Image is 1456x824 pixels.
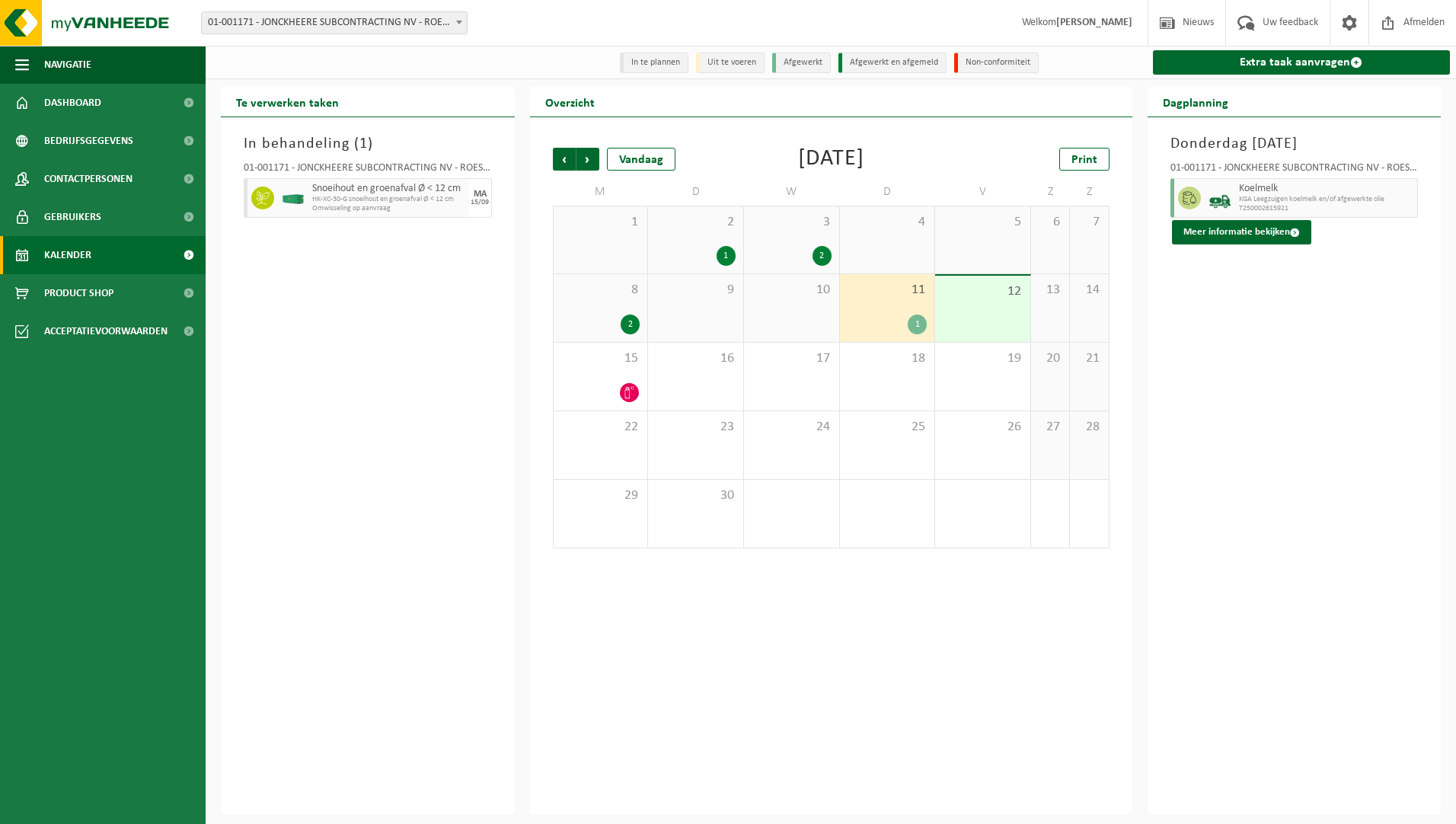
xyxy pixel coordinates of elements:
td: V [935,178,1031,206]
span: 01-001171 - JONCKHEERE SUBCONTRACTING NV - ROESELARE [201,11,468,34]
div: Vandaag [607,148,675,171]
li: Afgewerkt [772,53,831,73]
span: HK-XC-30-G snoeihout en groenafval Ø < 12 cm [312,195,465,204]
img: BL-LQ-LV [1209,187,1231,209]
li: Afgewerkt en afgemeld [838,53,947,73]
h2: Te verwerken taken [221,87,354,117]
div: 01-001171 - JONCKHEERE SUBCONTRACTING NV - ROESELARE [244,163,492,178]
span: 11 [848,282,928,299]
span: Volgende [576,148,599,171]
div: [DATE] [798,148,864,171]
span: Koelmelk [1239,183,1414,195]
span: 16 [656,350,736,367]
span: 10 [752,282,832,299]
li: Uit te voeren [696,53,765,73]
h3: Donderdag [DATE] [1170,133,1419,155]
span: Kalender [44,236,91,274]
span: T250002615921 [1239,204,1414,213]
span: Vorige [553,148,576,171]
td: M [553,178,649,206]
span: 28 [1078,419,1100,436]
span: 26 [943,419,1023,436]
span: 1 [359,136,368,152]
span: Acceptatievoorwaarden [44,312,168,350]
span: 17 [752,350,832,367]
td: D [648,178,744,206]
td: D [840,178,936,206]
span: Navigatie [44,46,91,84]
span: 27 [1039,419,1062,436]
li: Non-conformiteit [954,53,1039,73]
span: 21 [1078,350,1100,367]
span: 8 [561,282,640,299]
td: Z [1070,178,1109,206]
span: 1 [561,214,640,231]
div: MA [474,190,487,199]
div: 01-001171 - JONCKHEERE SUBCONTRACTING NV - ROESELARE [1170,163,1419,178]
button: Meer informatie bekijken [1172,220,1311,244]
span: 2 [656,214,736,231]
span: Omwisseling op aanvraag [312,204,465,213]
div: 1 [908,315,927,334]
span: 01-001171 - JONCKHEERE SUBCONTRACTING NV - ROESELARE [202,12,467,34]
span: 24 [752,419,832,436]
span: 25 [848,419,928,436]
span: Print [1071,154,1097,166]
span: 3 [752,214,832,231]
img: HK-XC-30-GN-00 [282,193,305,204]
span: 9 [656,282,736,299]
span: Product Shop [44,274,113,312]
span: 30 [656,487,736,504]
td: W [744,178,840,206]
span: Gebruikers [44,198,101,236]
span: KGA Leegzuigen koelmelk en/of afgewerkte olie [1239,195,1414,204]
span: Snoeihout en groenafval Ø < 12 cm [312,183,465,195]
span: Dashboard [44,84,101,122]
td: Z [1031,178,1070,206]
span: Bedrijfsgegevens [44,122,133,160]
span: 12 [943,283,1023,300]
span: Contactpersonen [44,160,133,198]
span: 13 [1039,282,1062,299]
span: 18 [848,350,928,367]
span: 19 [943,350,1023,367]
li: In te plannen [620,53,688,73]
span: 29 [561,487,640,504]
span: 7 [1078,214,1100,231]
span: 23 [656,419,736,436]
span: 6 [1039,214,1062,231]
div: 1 [717,246,736,266]
h2: Overzicht [530,87,610,117]
div: 2 [813,246,832,266]
span: 5 [943,214,1023,231]
strong: [PERSON_NAME] [1056,17,1132,28]
span: 14 [1078,282,1100,299]
h2: Dagplanning [1148,87,1244,117]
a: Extra taak aanvragen [1153,50,1451,75]
span: 4 [848,214,928,231]
span: 15 [561,350,640,367]
div: 15/09 [471,199,489,206]
a: Print [1059,148,1110,171]
h3: In behandeling ( ) [244,133,492,155]
span: 20 [1039,350,1062,367]
span: 22 [561,419,640,436]
div: 2 [621,315,640,334]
